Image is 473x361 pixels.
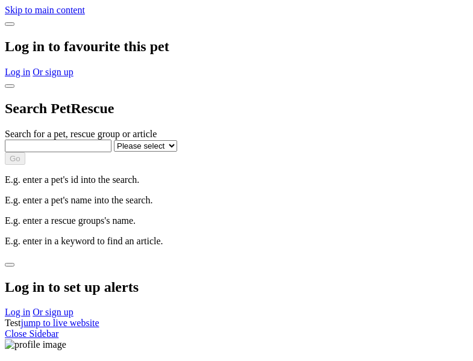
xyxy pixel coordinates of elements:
h2: Search PetRescue [5,100,468,117]
div: Dialog Window - Close (Press escape to close) [5,78,468,247]
a: Or sign up [33,307,74,317]
p: E.g. enter in a keyword to find an article. [5,236,468,247]
div: Test [5,318,468,329]
div: Dialog Window - Close (Press escape to close) [5,16,468,78]
h2: Log in to favourite this pet [5,39,468,55]
a: Or sign up [33,67,74,77]
a: jump to live website [20,318,99,328]
p: E.g. enter a pet's id into the search. [5,174,468,185]
a: Log in [5,307,30,317]
p: E.g. enter a pet's name into the search. [5,195,468,206]
button: close [5,22,14,26]
button: Go [5,152,25,165]
a: Close Sidebar [5,329,58,339]
p: E.g. enter a rescue groups's name. [5,215,468,226]
button: close [5,84,14,88]
a: Log in [5,67,30,77]
label: Search for a pet, rescue group or article [5,129,157,139]
h2: Log in to set up alerts [5,279,468,295]
button: close [5,263,14,267]
img: profile image [5,339,66,350]
a: Skip to main content [5,5,85,15]
div: Dialog Window - Close (Press escape to close) [5,256,468,318]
